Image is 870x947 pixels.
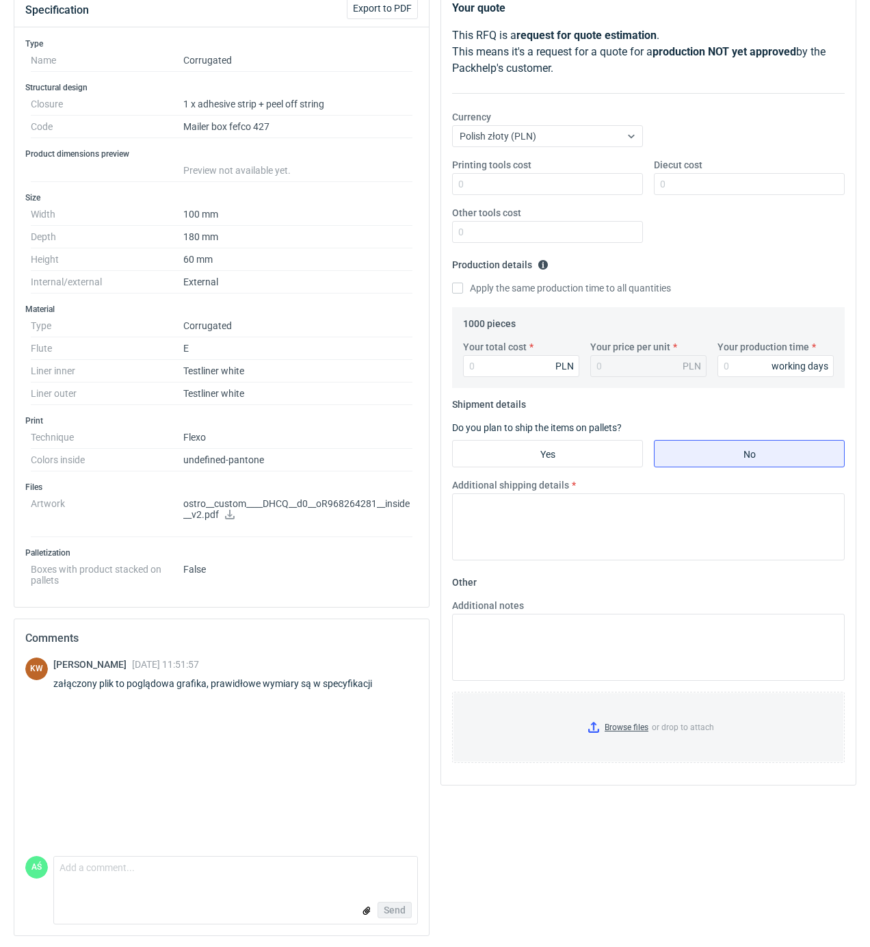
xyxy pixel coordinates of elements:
label: or drop to attach [453,692,844,762]
dd: Testliner white [183,360,412,382]
span: [PERSON_NAME] [53,659,132,670]
input: 0 [452,221,643,243]
h3: Product dimensions preview [25,148,418,159]
input: 0 [717,355,834,377]
div: Adrian Świerżewski [25,856,48,879]
label: Additional notes [452,599,524,612]
dt: Technique [31,426,183,449]
dt: Boxes with product stacked on pallets [31,558,183,586]
dt: Code [31,116,183,138]
span: Preview not available yet. [183,165,291,176]
dd: Corrugated [183,315,412,337]
dd: undefined-pantone [183,449,412,471]
span: Polish złoty (PLN) [460,131,536,142]
h3: Structural design [25,82,418,93]
strong: request for quote estimation [516,29,657,42]
dd: Testliner white [183,382,412,405]
input: 0 [463,355,579,377]
legend: Other [452,571,477,588]
dd: E [183,337,412,360]
label: Do you plan to ship the items on pallets? [452,422,622,433]
legend: Shipment details [452,393,526,410]
dt: Liner outer [31,382,183,405]
label: Your production time [717,340,809,354]
dd: 1 x adhesive strip + peel off string [183,93,412,116]
label: Currency [452,110,491,124]
dt: Internal/external [31,271,183,294]
label: Your total cost [463,340,527,354]
label: Your price per unit [590,340,670,354]
label: Other tools cost [452,206,521,220]
dt: Artwork [31,493,183,537]
label: Apply the same production time to all quantities [452,281,671,295]
h3: Size [25,192,418,203]
div: PLN [683,359,701,373]
dt: Liner inner [31,360,183,382]
input: 0 [452,173,643,195]
p: ostro__custom____DHCQ__d0__oR968264281__inside__v2.pdf [183,498,412,521]
dt: Width [31,203,183,226]
dd: External [183,271,412,294]
label: Diecut cost [654,158,702,172]
h3: Material [25,304,418,315]
h3: Print [25,415,418,426]
label: No [654,440,845,467]
legend: 1000 pieces [463,313,516,329]
dd: Mailer box fefco 427 [183,116,412,138]
dt: Type [31,315,183,337]
dt: Closure [31,93,183,116]
dd: 60 mm [183,248,412,271]
span: Send [384,905,406,915]
dd: False [183,558,412,586]
legend: Production details [452,254,549,270]
h3: Files [25,482,418,493]
div: PLN [555,359,574,373]
h2: Comments [25,630,418,647]
label: Yes [452,440,643,467]
dt: Colors inside [31,449,183,471]
dt: Height [31,248,183,271]
label: Additional shipping details [452,478,569,492]
strong: Your quote [452,1,505,14]
div: załączony plik to poglądowa grafika, prawidłowe wymiary są w specyfikacji [53,677,388,690]
div: working days [772,359,828,373]
p: This RFQ is a . This means it's a request for a quote for a by the Packhelp's customer. [452,27,845,77]
strong: production NOT yet approved [652,45,796,58]
h3: Type [25,38,418,49]
dt: Flute [31,337,183,360]
span: [DATE] 11:51:57 [132,659,199,670]
h3: Palletization [25,547,418,558]
dd: 100 mm [183,203,412,226]
dd: Corrugated [183,49,412,72]
label: Printing tools cost [452,158,531,172]
figcaption: KW [25,658,48,680]
dd: 180 mm [183,226,412,248]
div: Klaudia Wiśniewska [25,658,48,680]
dt: Name [31,49,183,72]
button: Send [378,902,412,918]
span: Export to PDF [353,3,412,13]
dd: Flexo [183,426,412,449]
figcaption: AŚ [25,856,48,879]
input: 0 [654,173,845,195]
dt: Depth [31,226,183,248]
